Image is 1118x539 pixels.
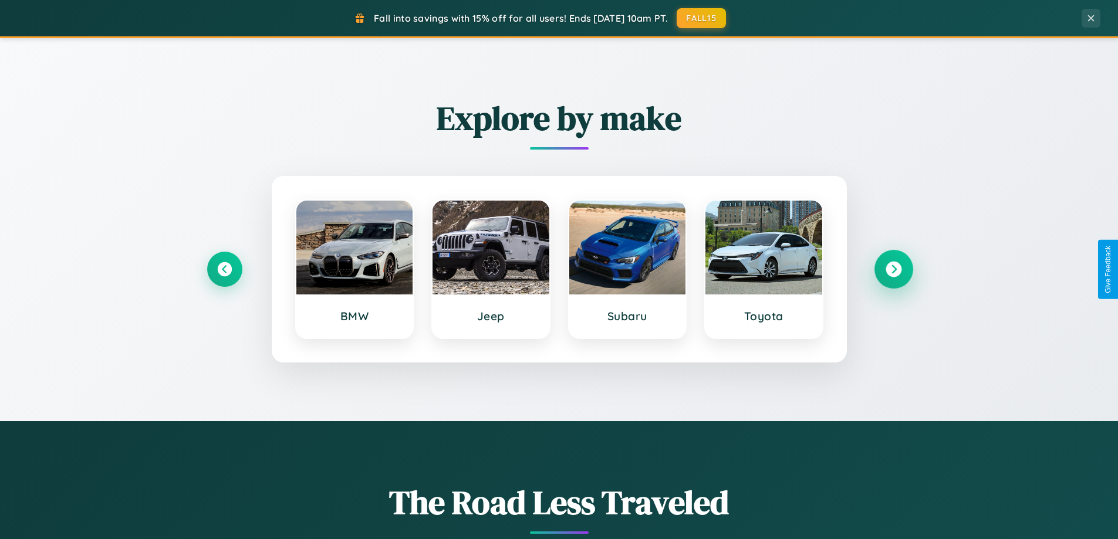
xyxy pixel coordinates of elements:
[581,309,674,323] h3: Subaru
[444,309,538,323] h3: Jeep
[207,480,911,525] h1: The Road Less Traveled
[308,309,401,323] h3: BMW
[374,12,668,24] span: Fall into savings with 15% off for all users! Ends [DATE] 10am PT.
[207,96,911,141] h2: Explore by make
[1104,246,1112,293] div: Give Feedback
[677,8,726,28] button: FALL15
[717,309,810,323] h3: Toyota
